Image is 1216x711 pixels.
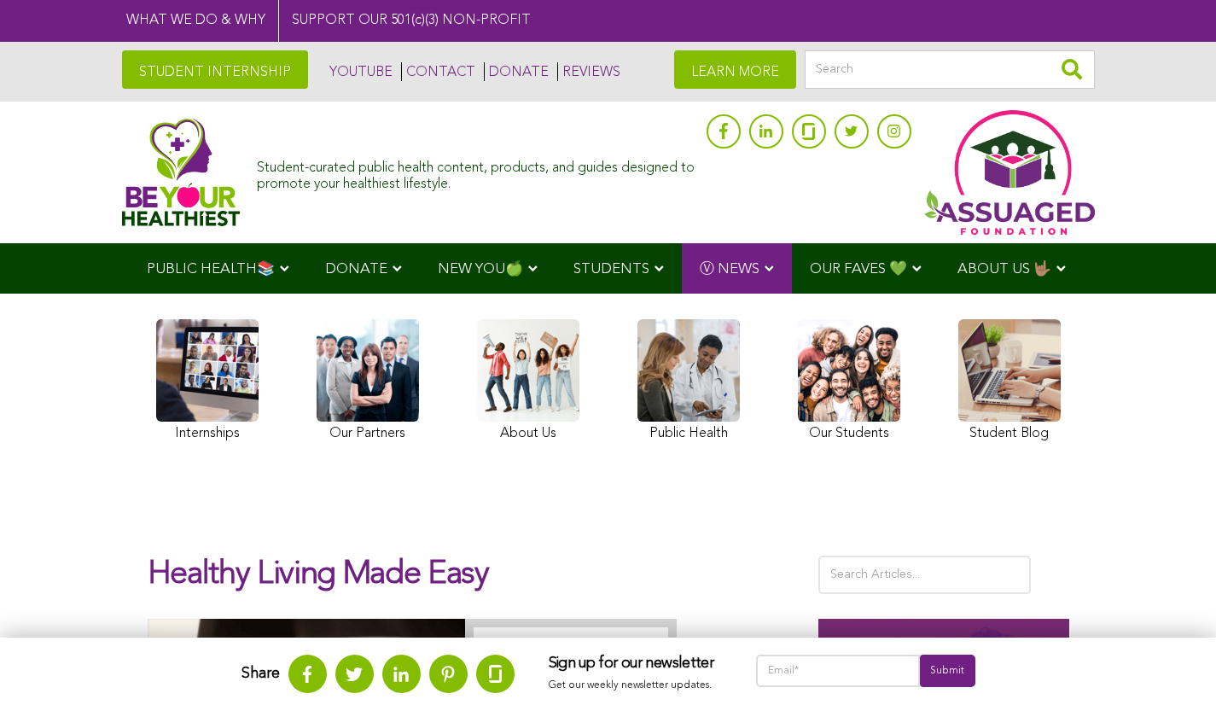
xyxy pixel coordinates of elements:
[438,262,523,277] span: NEW YOU🍏
[122,118,241,226] img: Assuaged
[241,666,280,681] strong: Share
[325,62,393,81] a: YOUTUBE
[325,262,387,277] span: DONATE
[756,655,921,687] input: Email*
[674,50,796,89] a: LEARN MORE
[700,262,759,277] span: Ⓥ NEWS
[573,262,649,277] span: STUDENTS
[557,62,620,81] a: REVIEWS
[549,655,722,673] h3: Sign up for our newsletter
[489,665,502,683] img: glassdoor.svg
[924,110,1095,235] img: Assuaged App
[484,62,549,81] a: DONATE
[818,556,1032,594] input: Search Articles...
[549,677,722,696] p: Get our weekly newsletter updates.
[920,655,975,687] input: Submit
[122,243,1095,294] div: Navigation Menu
[257,152,697,193] div: Student-curated public health content, products, and guides designed to promote your healthiest l...
[1131,629,1216,711] iframe: Chat Widget
[147,262,275,277] span: PUBLIC HEALTH📚
[148,556,793,610] h1: Healthy Living Made Easy
[810,262,907,277] span: OUR FAVES 💚
[802,123,814,140] img: glassdoor
[122,50,308,89] a: STUDENT INTERNSHIP
[401,62,475,81] a: CONTACT
[957,262,1051,277] span: ABOUT US 🤟🏽
[805,50,1095,89] input: Search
